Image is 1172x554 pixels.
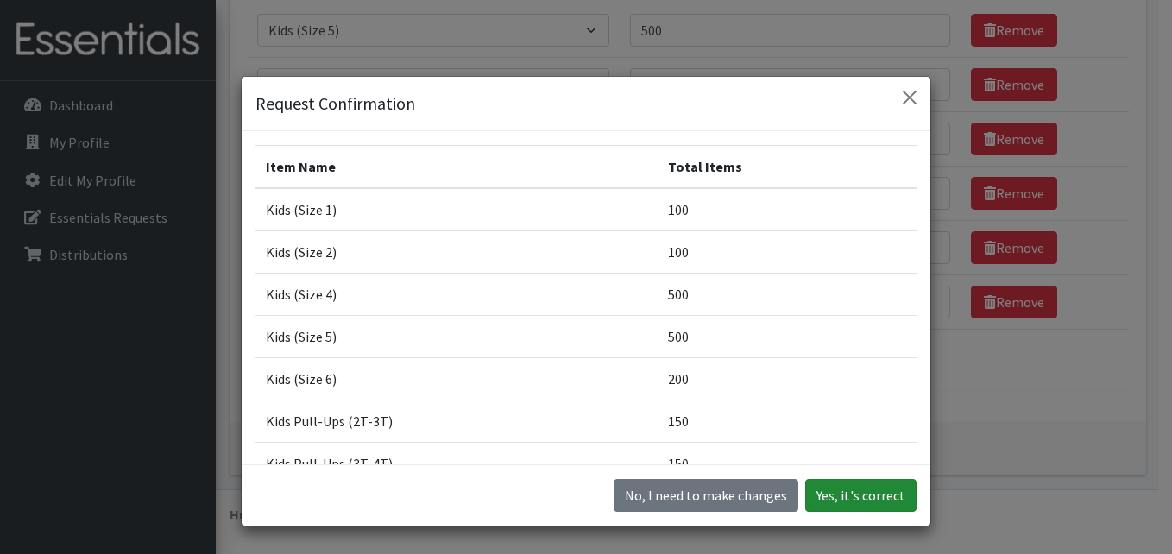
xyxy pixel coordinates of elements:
td: Kids Pull-Ups (3T-4T) [255,443,658,485]
h5: Request Confirmation [255,91,415,116]
td: 150 [658,400,917,443]
td: Kids (Size 6) [255,358,658,400]
th: Item Name [255,146,658,189]
button: Close [896,84,923,111]
button: No I need to make changes [614,479,798,512]
td: 100 [658,188,917,231]
th: Total Items [658,146,917,189]
td: Kids (Size 2) [255,231,658,274]
button: Yes, it's correct [805,479,917,512]
td: Kids (Size 4) [255,274,658,316]
td: 100 [658,231,917,274]
td: 200 [658,358,917,400]
td: Kids (Size 5) [255,316,658,358]
td: Kids (Size 1) [255,188,658,231]
td: 500 [658,274,917,316]
td: 150 [658,443,917,485]
td: Kids Pull-Ups (2T-3T) [255,400,658,443]
td: 500 [658,316,917,358]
